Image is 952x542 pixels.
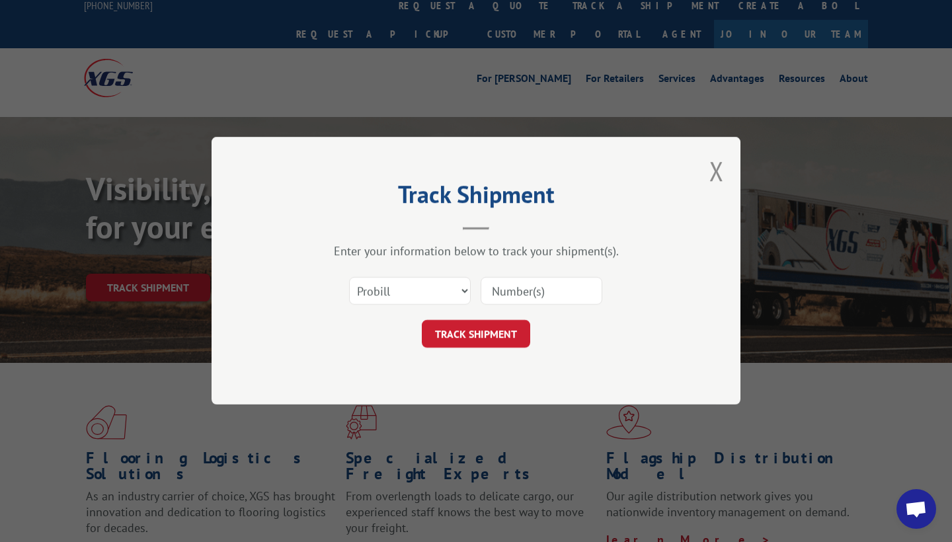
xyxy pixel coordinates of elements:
div: Open chat [896,489,936,529]
h2: Track Shipment [278,185,674,210]
button: Close modal [709,153,724,188]
div: Enter your information below to track your shipment(s). [278,244,674,259]
input: Number(s) [481,278,602,305]
button: TRACK SHIPMENT [422,321,530,348]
